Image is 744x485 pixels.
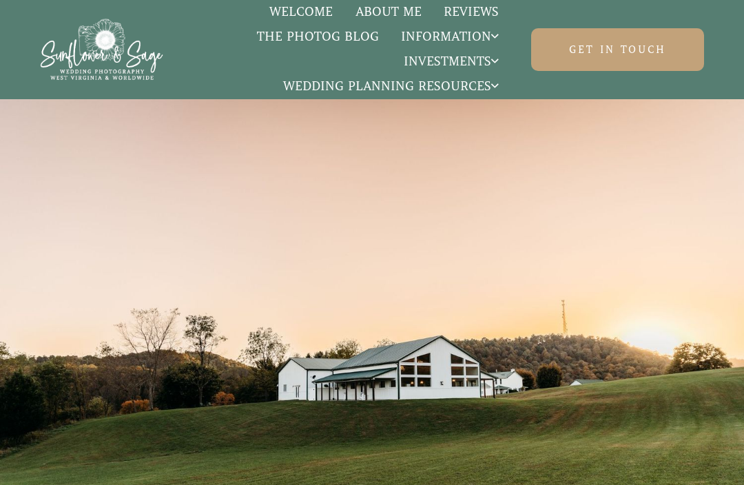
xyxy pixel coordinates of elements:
a: Wedding Planning Resources [272,78,510,96]
a: Information [390,28,510,46]
img: Sunflower & Sage Wedding Photography [40,19,164,81]
a: Welcome [258,3,344,21]
span: Get in touch [569,43,666,56]
a: Get in touch [531,28,704,71]
span: Wedding Planning Resources [283,80,499,94]
a: About Me [344,3,432,21]
span: Investments [404,55,499,69]
a: Investments [393,53,510,71]
span: Information [401,30,499,44]
a: The Photog Blog [245,28,389,46]
a: Reviews [433,3,510,21]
